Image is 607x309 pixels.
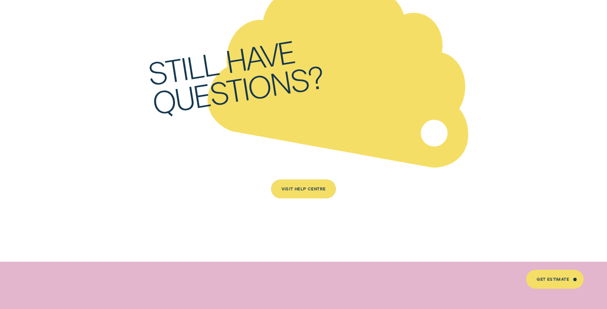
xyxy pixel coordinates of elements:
a: Get Estimate [526,270,584,289]
div: Visit Help Centre [282,187,326,191]
div: Still [146,48,221,88]
button: Visit Help Centre [271,179,336,198]
div: questions? [150,61,325,117]
h2: Still have questions? [146,32,325,117]
div: have [223,36,296,76]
